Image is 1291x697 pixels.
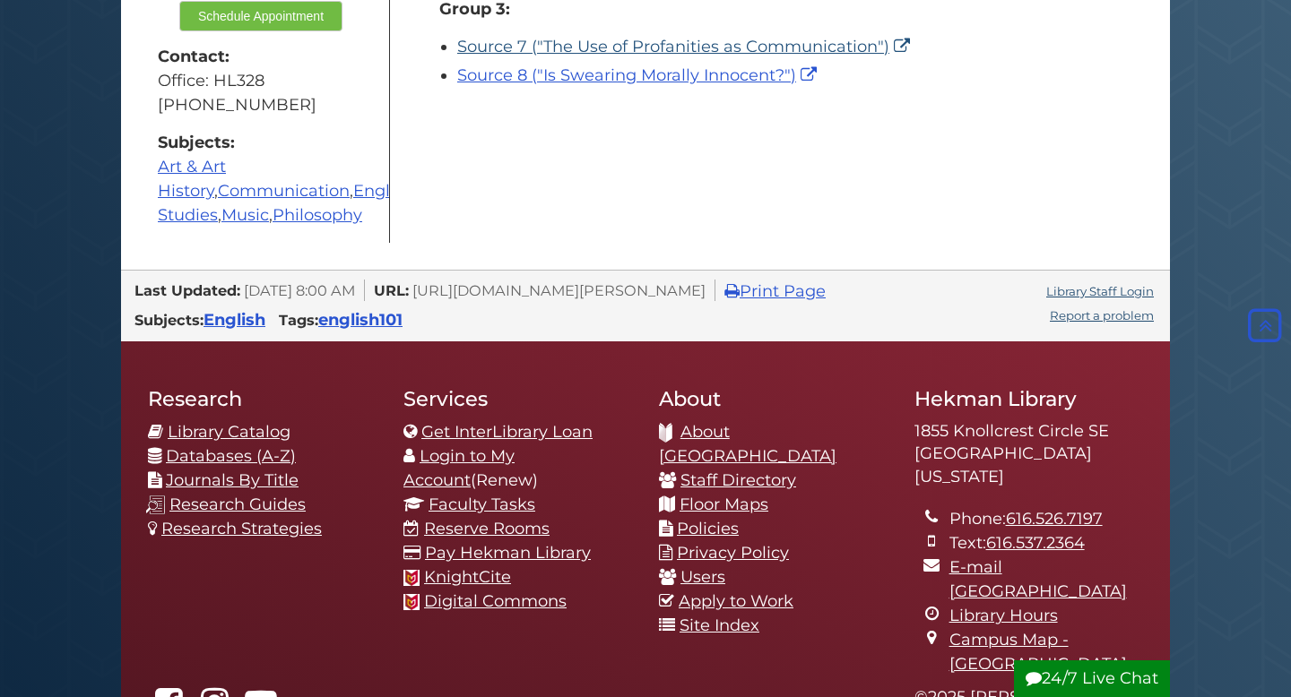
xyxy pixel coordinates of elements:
a: Music [221,205,269,225]
a: Digital Commons [424,591,567,611]
a: Library Catalog [168,422,290,442]
strong: Subjects: [158,131,364,155]
strong: Contact: [158,45,364,69]
img: research-guides-icon-white_37x37.png [146,495,165,514]
div: [PHONE_NUMBER] [158,93,364,117]
a: E-mail [GEOGRAPHIC_DATA] [949,557,1127,601]
h2: About [659,386,888,411]
a: Journals By Title [166,470,299,490]
address: 1855 Knollcrest Circle SE [GEOGRAPHIC_DATA][US_STATE] [914,420,1143,489]
a: Users [680,567,725,587]
a: Gender Studies [158,181,477,225]
a: Research Guides [169,495,306,514]
a: Library Staff Login [1046,284,1154,298]
a: Art & Art History [158,157,226,201]
span: Subjects: [134,311,204,329]
a: Source 7 ("The Use of Profanities as Communication") [457,37,914,56]
a: Site Index [680,615,759,635]
a: Login to My Account [403,446,515,490]
a: Privacy Policy [677,543,789,563]
a: 616.537.2364 [986,533,1085,553]
span: Last Updated: [134,281,240,299]
div: , , , , , [158,131,364,228]
a: English [204,310,265,330]
div: Office: HL328 [158,69,364,93]
li: Phone: [949,507,1143,531]
a: Report a problem [1050,308,1154,323]
a: Library Hours [949,606,1058,625]
a: Research Strategies [161,519,322,538]
a: Floor Maps [680,495,768,514]
a: Source 8 ("Is Swearing Morally Innocent?") [457,65,821,85]
img: Calvin favicon logo [403,594,420,610]
a: Philosophy [273,205,362,225]
a: Back to Top [1243,316,1287,336]
a: Apply to Work [679,591,793,611]
a: Policies [677,519,739,538]
img: Calvin favicon logo [403,570,420,586]
a: About [GEOGRAPHIC_DATA] [659,422,836,466]
span: [URL][DOMAIN_NAME][PERSON_NAME] [412,281,706,299]
a: Pay Hekman Library [425,543,591,563]
a: 616.526.7197 [1006,509,1103,529]
span: [DATE] 8:00 AM [244,281,355,299]
li: Text: [949,531,1143,555]
a: Faculty Tasks [429,495,535,514]
i: Print Page [724,283,740,299]
a: Campus Map - [GEOGRAPHIC_DATA] [949,630,1127,674]
a: Reserve Rooms [424,519,550,538]
h2: Research [148,386,377,411]
a: Communication [218,181,350,201]
h2: Services [403,386,632,411]
span: URL: [374,281,409,299]
a: KnightCite [424,567,511,587]
span: Tags: [279,311,318,329]
a: english101 [318,310,403,330]
a: Staff Directory [680,470,796,490]
a: Get InterLibrary Loan [421,422,593,442]
a: Print Page [724,281,826,301]
button: Schedule Appointment [179,1,342,31]
a: English [353,181,413,201]
button: 24/7 Live Chat [1014,660,1170,697]
a: Databases (A-Z) [166,446,296,466]
li: (Renew) [403,444,632,493]
h2: Hekman Library [914,386,1143,411]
